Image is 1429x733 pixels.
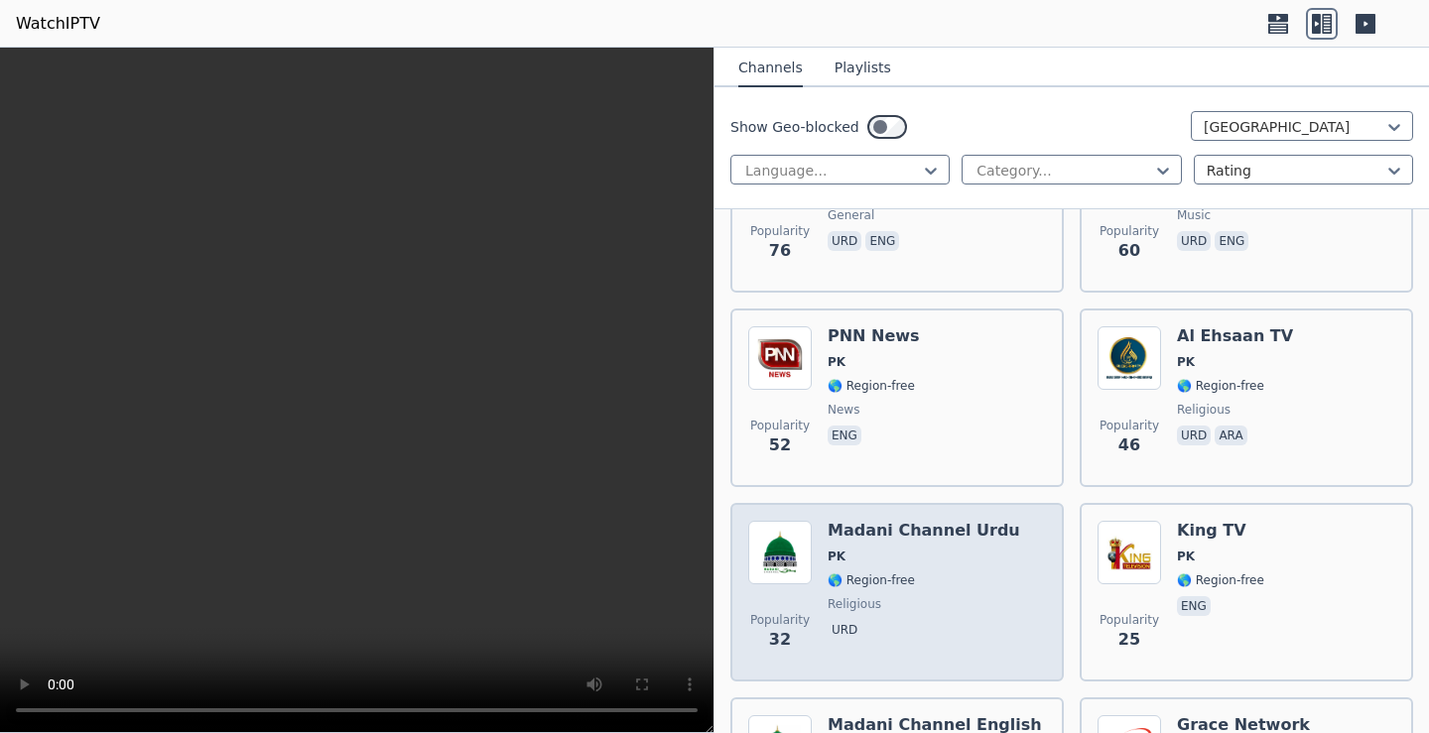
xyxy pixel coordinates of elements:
[769,239,791,263] span: 76
[1177,549,1195,564] span: PK
[748,326,812,390] img: PNN News
[1098,326,1161,390] img: Al Ehsaan TV
[1118,433,1140,457] span: 46
[828,572,915,588] span: 🌎 Region-free
[828,596,881,612] span: religious
[1215,231,1248,251] p: eng
[865,231,899,251] p: eng
[1177,426,1211,445] p: urd
[769,433,791,457] span: 52
[828,549,845,564] span: PK
[769,628,791,652] span: 32
[828,354,845,370] span: PK
[828,231,861,251] p: urd
[730,117,859,137] label: Show Geo-blocked
[1098,521,1161,584] img: King TV
[1100,418,1159,433] span: Popularity
[1177,378,1264,394] span: 🌎 Region-free
[1177,572,1264,588] span: 🌎 Region-free
[1177,521,1264,541] h6: King TV
[1118,239,1140,263] span: 60
[828,521,1020,541] h6: Madani Channel Urdu
[828,620,861,640] p: urd
[828,402,859,418] span: news
[750,223,810,239] span: Popularity
[738,50,803,87] button: Channels
[750,418,810,433] span: Popularity
[1177,207,1211,223] span: music
[1177,402,1231,418] span: religious
[1177,326,1293,346] h6: Al Ehsaan TV
[828,378,915,394] span: 🌎 Region-free
[1177,596,1211,616] p: eng
[1215,426,1246,445] p: ara
[1177,354,1195,370] span: PK
[1118,628,1140,652] span: 25
[835,50,891,87] button: Playlists
[828,426,861,445] p: eng
[828,326,920,346] h6: PNN News
[750,612,810,628] span: Popularity
[748,521,812,584] img: Madani Channel Urdu
[1177,231,1211,251] p: urd
[1100,223,1159,239] span: Popularity
[16,12,100,36] a: WatchIPTV
[828,207,874,223] span: general
[1100,612,1159,628] span: Popularity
